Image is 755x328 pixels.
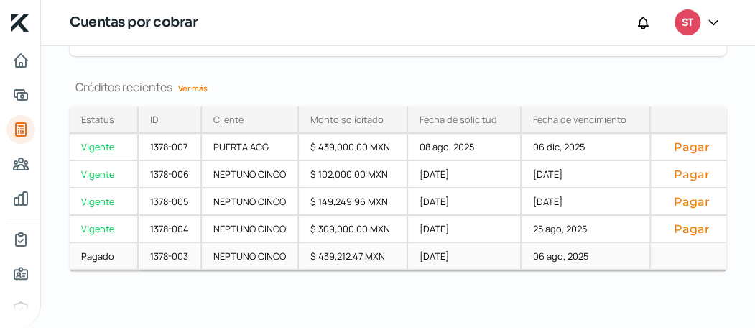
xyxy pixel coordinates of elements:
div: PUERTA ACG [202,134,299,161]
div: $ 439,212.47 MXN [299,243,408,270]
a: Vigente [70,188,139,216]
div: [DATE] [408,216,522,243]
span: ST [682,14,693,32]
h1: Cuentas por cobrar [70,12,198,33]
button: Pagar [662,222,721,236]
a: Pagado [70,243,139,270]
div: 08 ago, 2025 [408,134,522,161]
div: 06 ago, 2025 [522,243,651,270]
div: NEPTUNO CINCO [202,243,299,270]
a: Ver más [172,77,213,99]
button: Pagar [662,140,721,154]
div: Fecha de vencimiento [533,113,626,126]
a: Vigente [70,216,139,243]
div: 06 dic, 2025 [522,134,651,161]
div: 1378-004 [139,216,202,243]
a: Adelantar facturas [6,81,35,109]
div: [DATE] [408,243,522,270]
div: $ 102,000.00 MXN [299,161,408,188]
a: Pago a proveedores [6,150,35,178]
div: Fecha de solicitud [420,113,497,126]
div: 1378-007 [139,134,202,161]
div: Monto solicitado [310,113,384,126]
div: NEPTUNO CINCO [202,216,299,243]
a: Mi contrato [6,225,35,254]
a: Tus créditos [6,115,35,144]
div: 1378-003 [139,243,202,270]
div: [DATE] [522,188,651,216]
div: [DATE] [522,161,651,188]
div: NEPTUNO CINCO [202,188,299,216]
div: $ 439,000.00 MXN [299,134,408,161]
div: NEPTUNO CINCO [202,161,299,188]
div: [DATE] [408,161,522,188]
div: $ 309,000.00 MXN [299,216,408,243]
div: 25 ago, 2025 [522,216,651,243]
div: 1378-005 [139,188,202,216]
a: Vigente [70,161,139,188]
div: [DATE] [408,188,522,216]
a: Mis finanzas [6,184,35,213]
a: Representantes [6,294,35,323]
div: $ 149,249.96 MXN [299,188,408,216]
button: Pagar [662,167,721,181]
button: Pagar [662,194,721,209]
div: 1378-006 [139,161,202,188]
div: ID [150,113,159,126]
div: Cliente [213,113,244,126]
div: Estatus [81,113,114,126]
div: Créditos recientes [70,79,726,95]
a: Inicio [6,46,35,75]
a: Información general [6,260,35,288]
a: Vigente [70,134,139,161]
